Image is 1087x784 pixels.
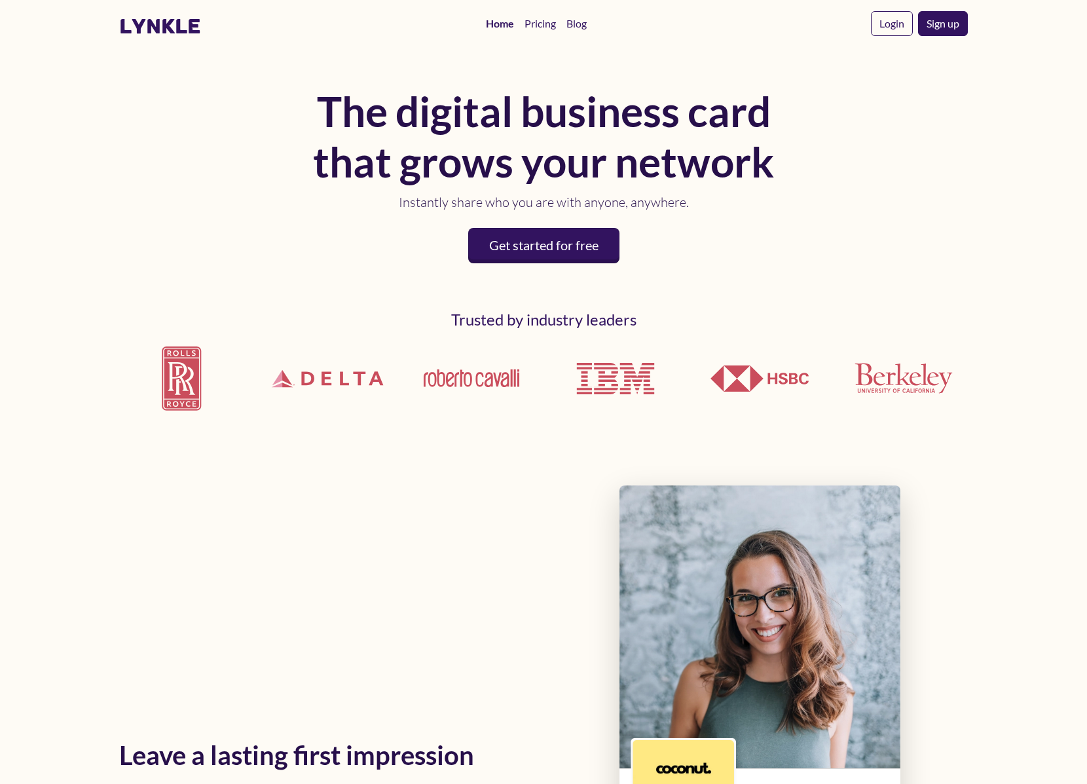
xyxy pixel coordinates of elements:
[263,333,392,424] img: Delta Airlines
[422,368,521,388] img: Roberto Cavalli
[855,363,953,394] img: UCLA Berkeley
[119,335,248,421] img: Rolls Royce
[119,14,201,39] a: lynkle
[918,11,968,36] a: Sign up
[871,11,913,36] a: Login
[481,10,519,37] a: Home
[566,329,665,428] img: IBM
[561,10,592,37] a: Blog
[308,86,779,187] h1: The digital business card that grows your network
[119,310,968,329] h2: Trusted by industry leaders
[308,193,779,212] p: Instantly share who you are with anyone, anywhere.
[710,365,809,392] img: HSBC
[119,739,536,771] h2: Leave a lasting first impression
[468,228,619,263] a: Get started for free
[519,10,561,37] a: Pricing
